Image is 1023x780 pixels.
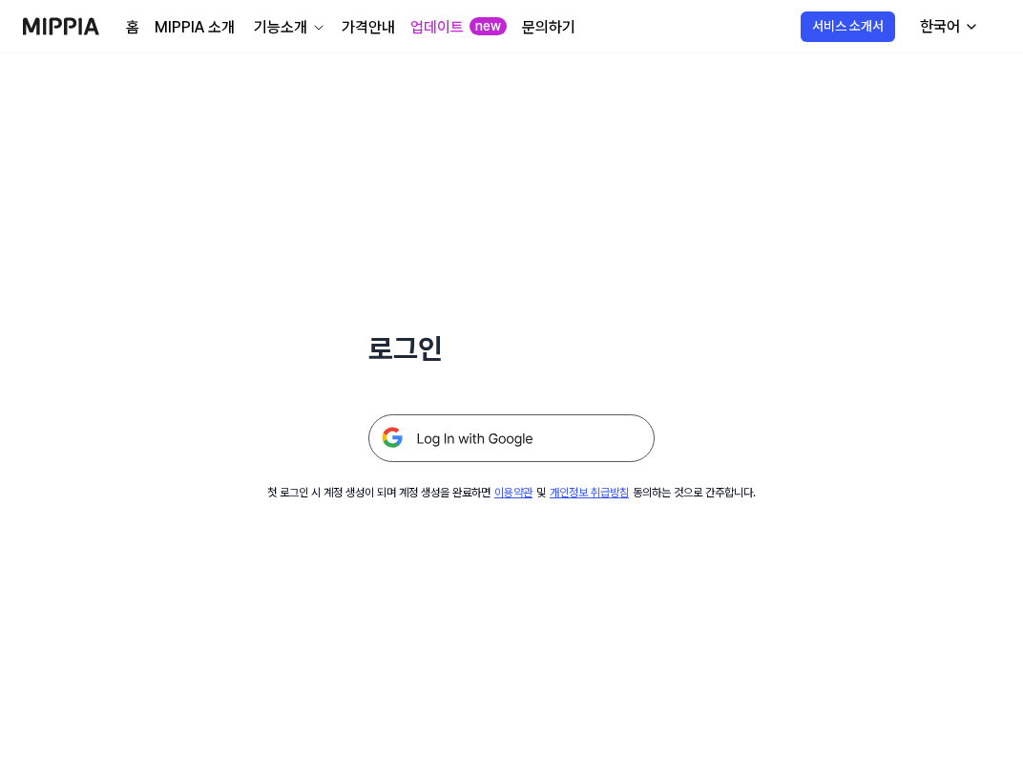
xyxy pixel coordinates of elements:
[250,16,311,39] div: 기능소개
[155,16,235,39] a: MIPPIA 소개
[470,17,507,36] div: new
[267,485,756,501] div: 첫 로그인 시 계정 생성이 되며 계정 생성을 완료하면 및 동의하는 것으로 간주합니다.
[801,11,895,42] button: 서비스 소개서
[410,16,464,39] a: 업데이트
[522,16,575,39] a: 문의하기
[250,16,326,39] button: 기능소개
[126,16,139,39] a: 홈
[550,486,629,499] a: 개인정보 취급방침
[905,8,991,46] button: 한국어
[368,414,655,462] img: 구글 로그인 버튼
[342,16,395,39] a: 가격안내
[368,328,655,369] h1: 로그인
[916,15,964,38] div: 한국어
[494,486,532,499] a: 이용약관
